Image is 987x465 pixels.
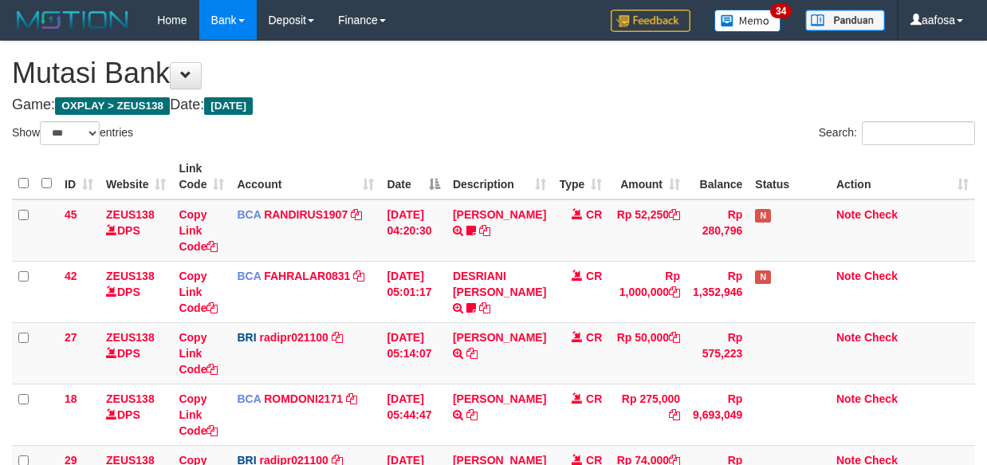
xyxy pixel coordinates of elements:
[669,286,680,298] a: Copy Rp 1,000,000 to clipboard
[836,331,861,344] a: Note
[669,331,680,344] a: Copy Rp 50,000 to clipboard
[836,392,861,405] a: Note
[479,301,490,314] a: Copy DESRIANI NATALIS T to clipboard
[237,392,261,405] span: BCA
[836,208,861,221] a: Note
[264,208,348,221] a: RANDIRUS1907
[686,322,749,384] td: Rp 575,223
[179,208,218,253] a: Copy Link Code
[453,208,546,221] a: [PERSON_NAME]
[40,121,100,145] select: Showentries
[106,270,155,282] a: ZEUS138
[179,392,218,437] a: Copy Link Code
[466,347,478,360] a: Copy DANA TEGARJALERPR to clipboard
[755,209,771,223] span: Has Note
[686,199,749,262] td: Rp 280,796
[55,97,170,115] span: OXPLAY > ZEUS138
[58,154,100,199] th: ID: activate to sort column ascending
[608,322,686,384] td: Rp 50,000
[864,270,898,282] a: Check
[106,208,155,221] a: ZEUS138
[453,270,546,298] a: DESRIANI [PERSON_NAME]
[12,121,133,145] label: Show entries
[453,331,546,344] a: [PERSON_NAME]
[686,384,749,445] td: Rp 9,693,049
[204,97,253,115] span: [DATE]
[65,392,77,405] span: 18
[230,154,380,199] th: Account: activate to sort column ascending
[100,384,172,445] td: DPS
[586,331,602,344] span: CR
[819,121,975,145] label: Search:
[106,392,155,405] a: ZEUS138
[770,4,792,18] span: 34
[237,331,256,344] span: BRI
[264,270,350,282] a: FAHRALAR0831
[453,392,546,405] a: [PERSON_NAME]
[237,208,261,221] span: BCA
[65,208,77,221] span: 45
[611,10,690,32] img: Feedback.jpg
[608,199,686,262] td: Rp 52,250
[380,384,446,445] td: [DATE] 05:44:47
[12,57,975,89] h1: Mutasi Bank
[805,10,885,31] img: panduan.png
[755,270,771,284] span: Has Note
[100,154,172,199] th: Website: activate to sort column ascending
[12,8,133,32] img: MOTION_logo.png
[686,261,749,322] td: Rp 1,352,946
[864,331,898,344] a: Check
[237,270,261,282] span: BCA
[259,331,328,344] a: radipr021100
[12,97,975,113] h4: Game: Date:
[179,331,218,376] a: Copy Link Code
[351,208,362,221] a: Copy RANDIRUS1907 to clipboard
[446,154,552,199] th: Description: activate to sort column ascending
[65,270,77,282] span: 42
[380,322,446,384] td: [DATE] 05:14:07
[686,154,749,199] th: Balance
[264,392,343,405] a: ROMDONI2171
[100,322,172,384] td: DPS
[466,408,478,421] a: Copy MUHAMMAD IQB to clipboard
[353,270,364,282] a: Copy FAHRALAR0831 to clipboard
[830,154,975,199] th: Action: activate to sort column ascending
[380,199,446,262] td: [DATE] 04:20:30
[608,261,686,322] td: Rp 1,000,000
[608,384,686,445] td: Rp 275,000
[586,208,602,221] span: CR
[65,331,77,344] span: 27
[862,121,975,145] input: Search:
[864,392,898,405] a: Check
[714,10,781,32] img: Button%20Memo.svg
[106,331,155,344] a: ZEUS138
[179,270,218,314] a: Copy Link Code
[346,392,357,405] a: Copy ROMDONI2171 to clipboard
[552,154,608,199] th: Type: activate to sort column ascending
[586,392,602,405] span: CR
[586,270,602,282] span: CR
[479,224,490,237] a: Copy TENNY SETIAWAN to clipboard
[100,199,172,262] td: DPS
[332,331,343,344] a: Copy radipr021100 to clipboard
[864,208,898,221] a: Check
[380,154,446,199] th: Date: activate to sort column descending
[669,408,680,421] a: Copy Rp 275,000 to clipboard
[669,208,680,221] a: Copy Rp 52,250 to clipboard
[749,154,830,199] th: Status
[608,154,686,199] th: Amount: activate to sort column ascending
[172,154,230,199] th: Link Code: activate to sort column ascending
[100,261,172,322] td: DPS
[380,261,446,322] td: [DATE] 05:01:17
[836,270,861,282] a: Note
